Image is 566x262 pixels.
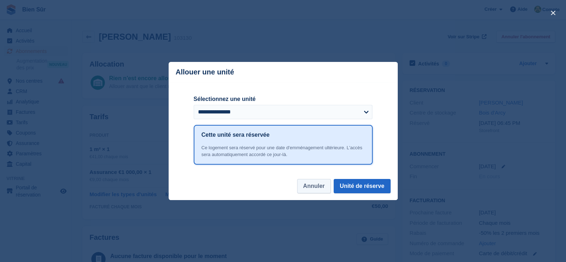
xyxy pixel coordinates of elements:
[176,68,234,76] p: Allouer une unité
[202,131,270,139] h1: Cette unité sera réservée
[547,7,559,19] button: close
[202,144,365,158] div: Ce logement sera réservé pour une date d'emménagement ultérieure. L'accès sera automatiquement ac...
[194,95,373,103] label: Sélectionnez une unité
[297,179,331,193] button: Annuler
[334,179,391,193] button: Unité de réserve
